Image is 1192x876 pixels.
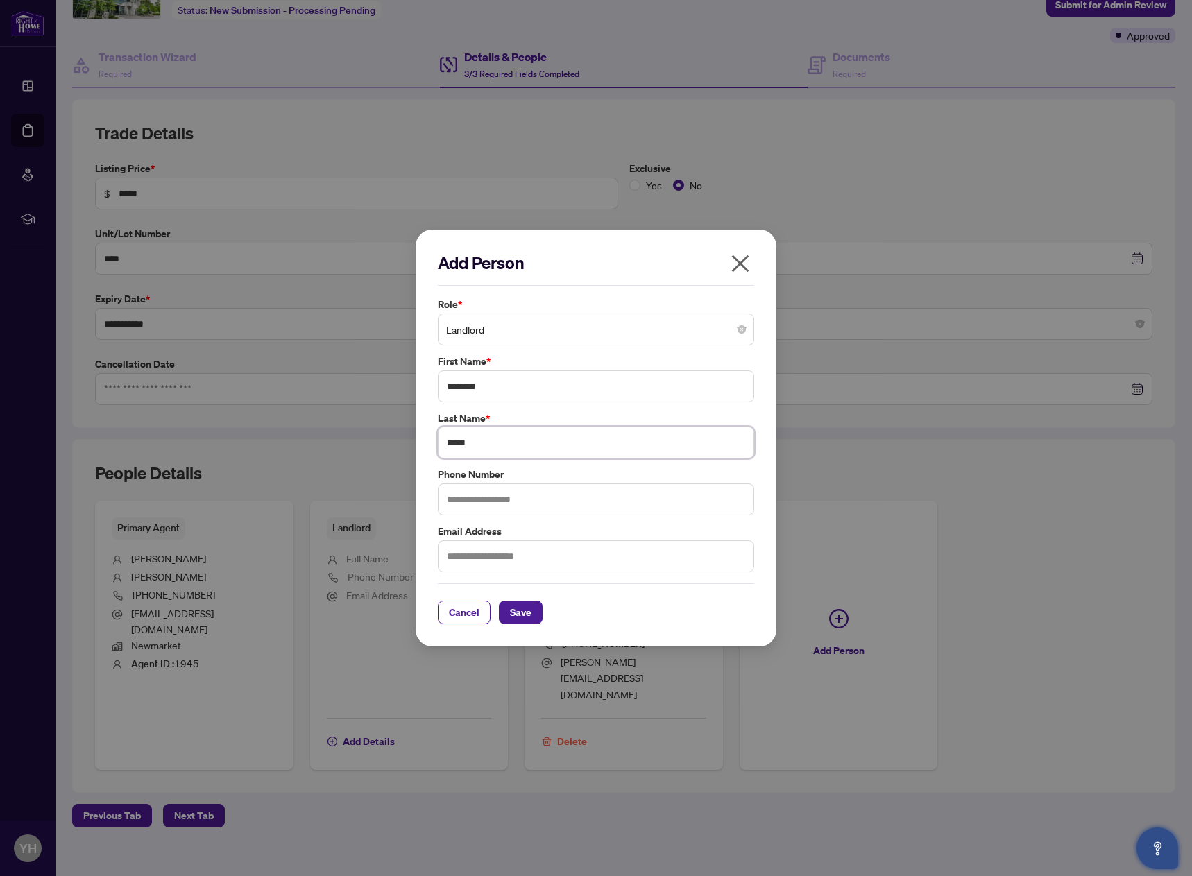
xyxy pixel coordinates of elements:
[438,467,754,482] label: Phone Number
[438,601,491,624] button: Cancel
[438,411,754,426] label: Last Name
[438,354,754,369] label: First Name
[438,297,754,312] label: Role
[510,601,531,624] span: Save
[738,325,746,334] span: close-circle
[499,601,543,624] button: Save
[438,252,754,274] h2: Add Person
[729,252,751,275] span: close
[446,316,746,343] span: Landlord
[449,601,479,624] span: Cancel
[1136,827,1178,869] button: Open asap
[438,524,754,539] label: Email Address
